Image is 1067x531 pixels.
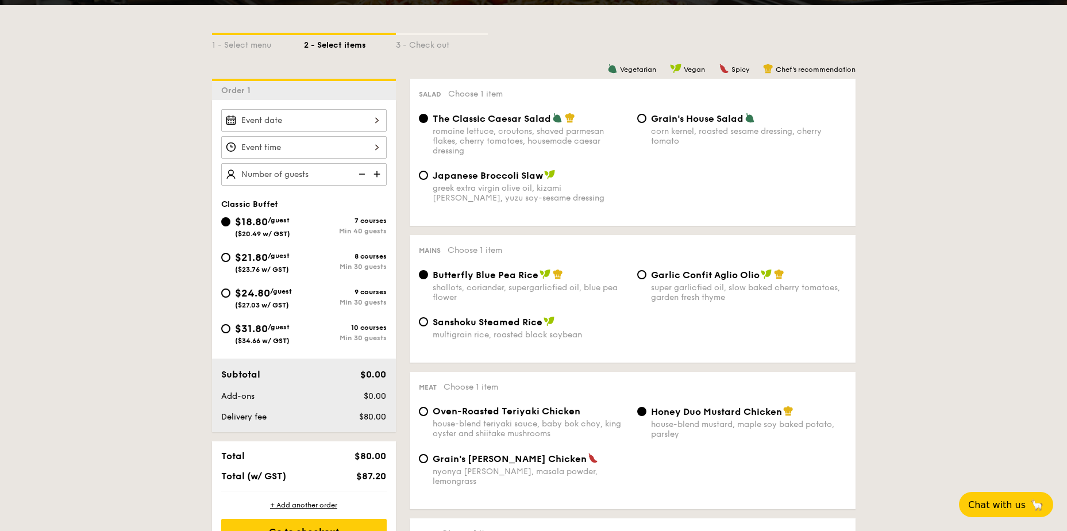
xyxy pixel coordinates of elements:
[544,316,555,326] img: icon-vegan.f8ff3823.svg
[433,467,628,486] div: nyonya [PERSON_NAME], masala powder, lemongrass
[356,471,386,482] span: $87.20
[221,109,387,132] input: Event date
[355,451,386,461] span: $80.00
[304,263,387,271] div: Min 30 guests
[552,113,563,123] img: icon-vegetarian.fe4039eb.svg
[221,253,230,262] input: $21.80/guest($23.76 w/ GST)8 coursesMin 30 guests
[221,451,245,461] span: Total
[304,324,387,332] div: 10 courses
[221,199,278,209] span: Classic Buffet
[396,35,488,51] div: 3 - Check out
[1030,498,1044,511] span: 🦙
[565,113,575,123] img: icon-chef-hat.a58ddaea.svg
[620,66,656,74] span: Vegetarian
[221,324,230,333] input: $31.80/guest($34.66 w/ GST)10 coursesMin 30 guests
[433,170,543,181] span: Japanese Broccoli Slaw
[221,391,255,401] span: Add-ons
[221,369,260,380] span: Subtotal
[544,170,556,180] img: icon-vegan.f8ff3823.svg
[268,323,290,331] span: /guest
[776,66,856,74] span: Chef's recommendation
[448,89,503,99] span: Choose 1 item
[761,269,772,279] img: icon-vegan.f8ff3823.svg
[433,113,551,124] span: The Classic Caesar Salad
[235,216,268,228] span: $18.80
[221,412,267,422] span: Delivery fee
[360,369,386,380] span: $0.00
[433,330,628,340] div: multigrain rice, roasted black soybean
[433,406,580,417] span: Oven-Roasted Teriyaki Chicken
[419,454,428,463] input: Grain's [PERSON_NAME] Chickennyonya [PERSON_NAME], masala powder, lemongrass
[651,270,760,280] span: Garlic Confit Aglio Olio
[419,90,441,98] span: Salad
[637,407,646,416] input: Honey Duo Mustard Chickenhouse-blend mustard, maple soy baked potato, parsley
[651,126,846,146] div: corn kernel, roasted sesame dressing, cherry tomato
[221,217,230,226] input: $18.80/guest($20.49 w/ GST)7 coursesMin 40 guests
[419,407,428,416] input: Oven-Roasted Teriyaki Chickenhouse-blend teriyaki sauce, baby bok choy, king oyster and shiitake ...
[637,114,646,123] input: Grain's House Saladcorn kernel, roasted sesame dressing, cherry tomato
[235,251,268,264] span: $21.80
[352,163,369,185] img: icon-reduce.1d2dbef1.svg
[304,288,387,296] div: 9 courses
[783,406,793,416] img: icon-chef-hat.a58ddaea.svg
[607,63,618,74] img: icon-vegetarian.fe4039eb.svg
[540,269,551,279] img: icon-vegan.f8ff3823.svg
[304,298,387,306] div: Min 30 guests
[359,412,386,422] span: $80.00
[731,66,749,74] span: Spicy
[369,163,387,185] img: icon-add.58712e84.svg
[221,471,286,482] span: Total (w/ GST)
[419,270,428,279] input: Butterfly Blue Pea Riceshallots, coriander, supergarlicfied oil, blue pea flower
[221,136,387,159] input: Event time
[212,35,304,51] div: 1 - Select menu
[221,163,387,186] input: Number of guests
[433,419,628,438] div: house-blend teriyaki sauce, baby bok choy, king oyster and shiitake mushrooms
[959,492,1053,517] button: Chat with us🦙
[444,382,498,392] span: Choose 1 item
[448,245,502,255] span: Choose 1 item
[651,406,782,417] span: Honey Duo Mustard Chicken
[419,171,428,180] input: Japanese Broccoli Slawgreek extra virgin olive oil, kizami [PERSON_NAME], yuzu soy-sesame dressing
[419,383,437,391] span: Meat
[419,114,428,123] input: The Classic Caesar Saladromaine lettuce, croutons, shaved parmesan flakes, cherry tomatoes, house...
[419,247,441,255] span: Mains
[235,287,270,299] span: $24.80
[268,216,290,224] span: /guest
[268,252,290,260] span: /guest
[304,252,387,260] div: 8 courses
[433,453,587,464] span: Grain's [PERSON_NAME] Chicken
[774,269,784,279] img: icon-chef-hat.a58ddaea.svg
[588,453,598,463] img: icon-spicy.37a8142b.svg
[637,270,646,279] input: Garlic Confit Aglio Oliosuper garlicfied oil, slow baked cherry tomatoes, garden fresh thyme
[419,317,428,326] input: Sanshoku Steamed Ricemultigrain rice, roasted black soybean
[221,288,230,298] input: $24.80/guest($27.03 w/ GST)9 coursesMin 30 guests
[235,322,268,335] span: $31.80
[304,227,387,235] div: Min 40 guests
[221,86,255,95] span: Order 1
[651,113,744,124] span: Grain's House Salad
[433,283,628,302] div: shallots, coriander, supergarlicfied oil, blue pea flower
[433,270,538,280] span: Butterfly Blue Pea Rice
[651,283,846,302] div: super garlicfied oil, slow baked cherry tomatoes, garden fresh thyme
[304,35,396,51] div: 2 - Select items
[304,334,387,342] div: Min 30 guests
[221,501,387,510] div: + Add another order
[553,269,563,279] img: icon-chef-hat.a58ddaea.svg
[433,126,628,156] div: romaine lettuce, croutons, shaved parmesan flakes, cherry tomatoes, housemade caesar dressing
[670,63,681,74] img: icon-vegan.f8ff3823.svg
[719,63,729,74] img: icon-spicy.37a8142b.svg
[763,63,773,74] img: icon-chef-hat.a58ddaea.svg
[270,287,292,295] span: /guest
[304,217,387,225] div: 7 courses
[433,317,542,328] span: Sanshoku Steamed Rice
[433,183,628,203] div: greek extra virgin olive oil, kizami [PERSON_NAME], yuzu soy-sesame dressing
[235,337,290,345] span: ($34.66 w/ GST)
[968,499,1026,510] span: Chat with us
[651,420,846,439] div: house-blend mustard, maple soy baked potato, parsley
[235,230,290,238] span: ($20.49 w/ GST)
[235,265,289,274] span: ($23.76 w/ GST)
[684,66,705,74] span: Vegan
[235,301,289,309] span: ($27.03 w/ GST)
[745,113,755,123] img: icon-vegetarian.fe4039eb.svg
[364,391,386,401] span: $0.00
